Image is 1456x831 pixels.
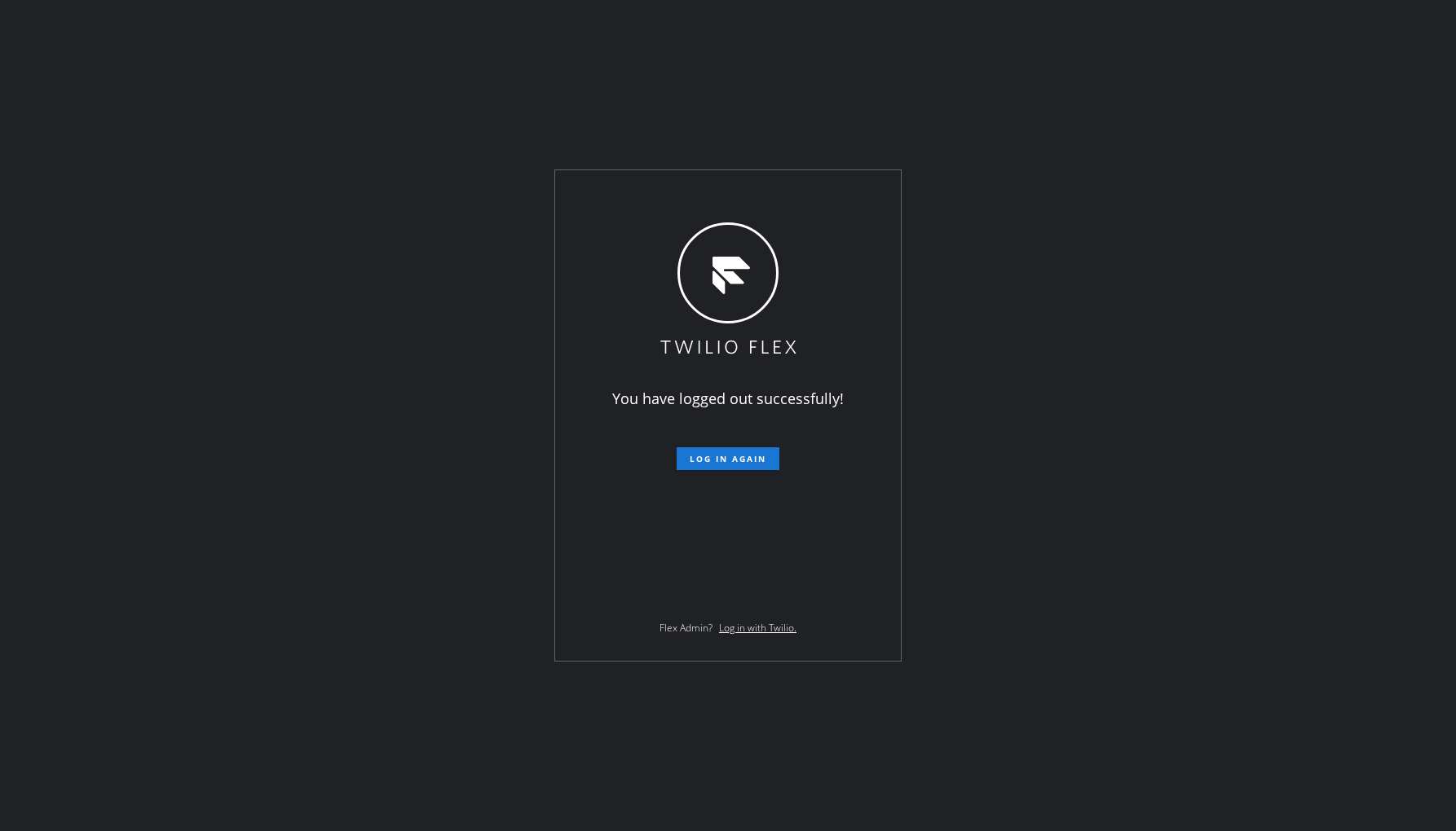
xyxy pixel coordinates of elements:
[690,453,766,464] span: Log in again
[719,621,796,635] a: Log in with Twilio.
[660,621,713,635] span: Flex Admin?
[612,389,844,408] span: You have logged out successfully!
[677,447,779,470] button: Log in again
